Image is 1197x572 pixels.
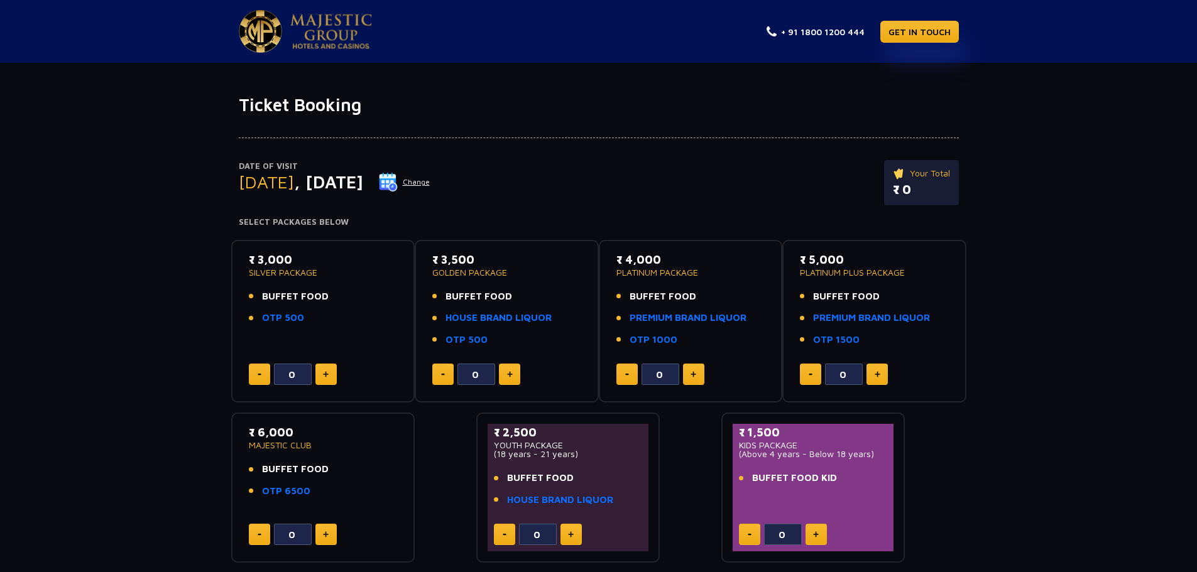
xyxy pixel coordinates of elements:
img: plus [323,371,329,377]
span: BUFFET FOOD [262,289,329,304]
img: minus [258,534,261,536]
p: ₹ 3,000 [249,251,398,268]
a: OTP 500 [262,311,304,325]
img: plus [507,371,513,377]
span: , [DATE] [294,171,363,192]
span: BUFFET FOOD [262,462,329,477]
a: GET IN TOUCH [880,21,959,43]
h1: Ticket Booking [239,94,959,116]
button: Change [378,172,430,192]
a: OTP 1500 [813,333,860,347]
img: plus [691,371,696,377]
p: ₹ 2,500 [494,424,643,441]
p: Your Total [893,166,950,180]
img: minus [441,374,445,375]
img: plus [323,531,329,537]
a: HOUSE BRAND LIQUOR [507,493,613,507]
a: OTP 1000 [630,333,677,347]
img: Majestic Pride [239,10,282,53]
img: minus [625,374,629,375]
a: OTP 6500 [262,484,310,499]
img: ticket [893,166,906,180]
img: minus [258,374,261,375]
span: BUFFET FOOD [630,289,696,304]
p: (Above 4 years - Below 18 years) [739,450,888,458]
p: Date of Visit [239,160,430,173]
span: BUFFET FOOD [507,471,574,485]
img: minus [809,374,812,375]
a: HOUSE BRAND LIQUOR [445,311,552,325]
img: minus [748,534,752,536]
p: ₹ 6,000 [249,424,398,441]
p: ₹ 3,500 [432,251,581,268]
p: ₹ 1,500 [739,424,888,441]
a: + 91 1800 1200 444 [767,25,865,38]
a: PREMIUM BRAND LIQUOR [813,311,930,325]
img: Majestic Pride [290,14,372,49]
p: PLATINUM PACKAGE [616,268,765,277]
img: plus [568,531,574,537]
h4: Select Packages Below [239,217,959,227]
p: KIDS PACKAGE [739,441,888,450]
p: GOLDEN PACKAGE [432,268,581,277]
p: MAJESTIC CLUB [249,441,398,450]
p: PLATINUM PLUS PACKAGE [800,268,949,277]
p: (18 years - 21 years) [494,450,643,458]
span: BUFFET FOOD [813,289,880,304]
p: ₹ 0 [893,180,950,199]
img: plus [875,371,880,377]
img: minus [503,534,506,536]
p: ₹ 4,000 [616,251,765,268]
p: ₹ 5,000 [800,251,949,268]
span: [DATE] [239,171,294,192]
span: BUFFET FOOD KID [752,471,837,485]
span: BUFFET FOOD [445,289,512,304]
a: OTP 500 [445,333,488,347]
p: SILVER PACKAGE [249,268,398,277]
a: PREMIUM BRAND LIQUOR [630,311,746,325]
p: YOUTH PACKAGE [494,441,643,450]
img: plus [813,531,819,537]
